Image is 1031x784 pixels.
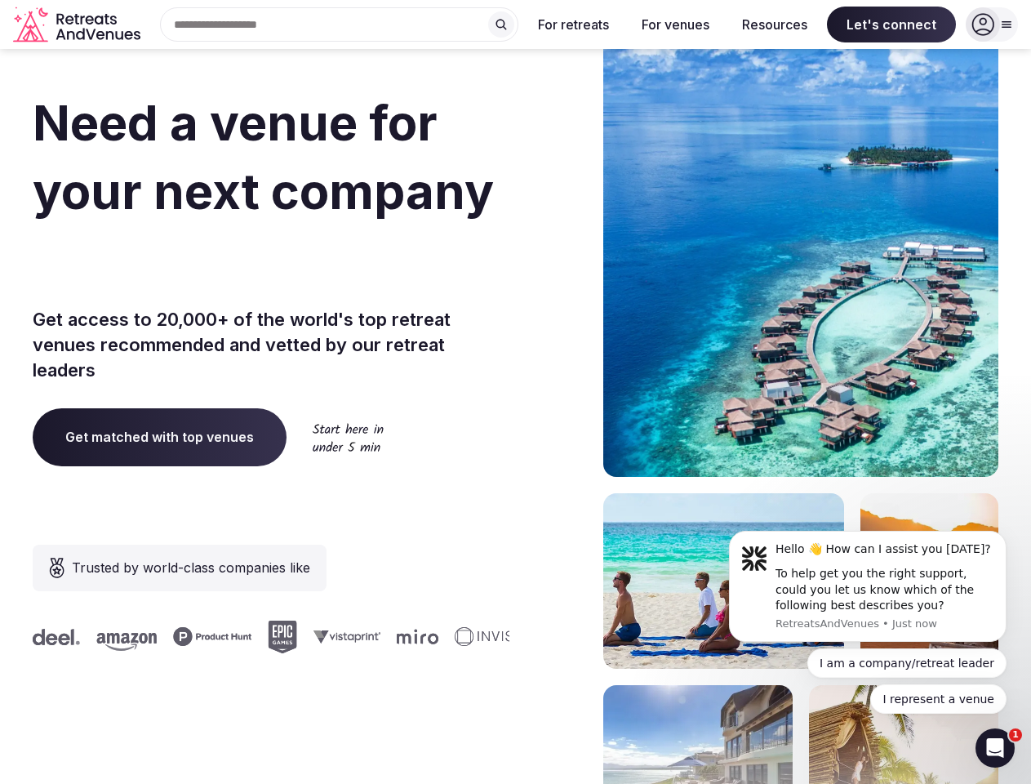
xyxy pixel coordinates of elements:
svg: Miro company logo [381,629,423,644]
span: 1 [1009,728,1022,742]
iframe: Intercom live chat [975,728,1015,768]
p: Get access to 20,000+ of the world's top retreat venues recommended and vetted by our retreat lea... [33,307,509,382]
button: For venues [629,7,722,42]
svg: Epic Games company logo [252,621,282,653]
a: Visit the homepage [13,7,144,43]
img: yoga on tropical beach [603,493,844,669]
span: Need a venue for your next company [33,93,494,220]
svg: Invisible company logo [439,627,529,647]
img: woman sitting in back of truck with camels [860,493,998,669]
button: Resources [729,7,820,42]
svg: Vistaprint company logo [298,630,365,644]
svg: Retreats and Venues company logo [13,7,144,43]
img: Start here in under 5 min [313,423,384,452]
button: For retreats [525,7,622,42]
iframe: Intercom notifications message [704,510,1031,776]
svg: Deel company logo [17,629,64,645]
span: Trusted by world-class companies like [72,558,310,577]
span: Let's connect [827,7,956,42]
a: Get matched with top venues [33,408,287,465]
